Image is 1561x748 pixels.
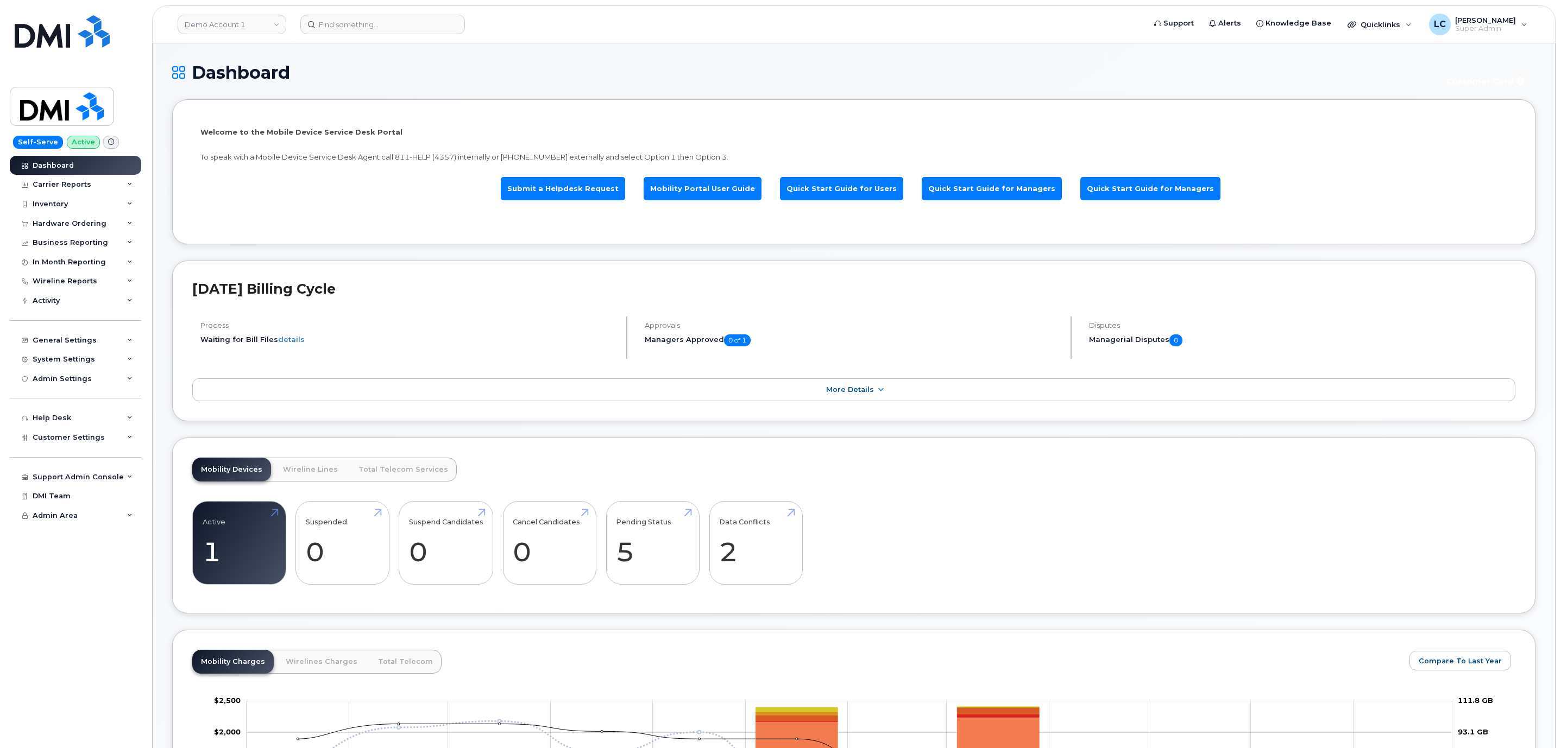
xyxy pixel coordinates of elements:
[278,335,305,344] a: details
[200,321,617,329] h4: Process
[1089,321,1515,329] h4: Disputes
[214,696,241,705] tspan: $2,500
[214,727,241,736] g: $0
[1458,696,1493,705] tspan: 111.8 GB
[1419,656,1502,666] span: Compare To Last Year
[203,507,276,579] a: Active 1
[200,127,1507,137] p: Welcome to the Mobile Device Service Desk Portal
[200,152,1507,162] p: To speak with a Mobile Device Service Desk Agent call 811-HELP (4357) internally or [PHONE_NUMBER...
[1080,177,1220,200] a: Quick Start Guide for Managers
[616,507,689,579] a: Pending Status 5
[214,696,241,705] g: $0
[192,458,271,481] a: Mobility Devices
[1458,727,1488,736] tspan: 93.1 GB
[645,321,1061,329] h4: Approvals
[192,650,274,674] a: Mobility Charges
[409,507,483,579] a: Suspend Candidates 0
[724,334,751,346] span: 0 of 1
[192,281,1515,297] h2: [DATE] Billing Cycle
[306,507,379,579] a: Suspended 0
[780,177,903,200] a: Quick Start Guide for Users
[200,334,617,345] li: Waiting for Bill Files
[922,177,1062,200] a: Quick Start Guide for Managers
[172,63,1432,82] h1: Dashboard
[644,177,761,200] a: Mobility Portal User Guide
[501,177,625,200] a: Submit a Helpdesk Request
[513,507,586,579] a: Cancel Candidates 0
[1409,651,1511,670] button: Compare To Last Year
[826,385,874,394] span: More Details
[350,458,457,481] a: Total Telecom Services
[277,650,366,674] a: Wirelines Charges
[1169,334,1182,346] span: 0
[645,334,1061,346] h5: Managers Approved
[1438,72,1535,91] button: Customer Card
[719,507,792,579] a: Data Conflicts 2
[1089,334,1515,346] h5: Managerial Disputes
[369,650,442,674] a: Total Telecom
[214,727,241,736] tspan: $2,000
[274,458,347,481] a: Wireline Lines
